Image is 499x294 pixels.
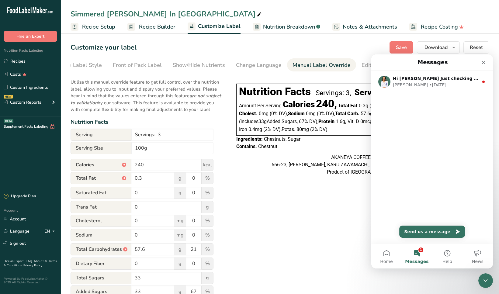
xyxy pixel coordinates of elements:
[259,111,269,116] span: 0mg
[22,27,57,34] div: [PERSON_NAME]
[71,9,263,19] div: Simmered [PERSON_NAME] In [GEOGRAPHIC_DATA]
[293,61,351,69] div: Manual Label Override
[174,258,186,270] span: g
[174,172,186,184] span: g
[4,31,57,42] button: Hire an Expert
[22,22,390,26] span: Hi [PERSON_NAME] Just checking in! How’s everything going with FLM so far? If you’ve got any ques...
[201,187,213,199] span: %
[71,93,221,106] b: are not subject to validation
[282,126,295,132] span: Potas.
[71,187,131,199] span: Saturated Fat
[71,20,115,34] a: Recipe Setup
[201,272,213,284] span: g
[253,20,320,34] a: Nutrition Breakdown
[463,41,489,54] button: Reset
[258,144,277,149] span: Chestnut
[9,205,21,209] span: Home
[71,142,131,154] span: Serving Size
[359,103,368,109] span: 0.3g
[71,243,131,255] span: Total Carbohydrates
[4,193,36,199] div: Upgrade Plan
[34,259,48,263] a: About Us .
[236,154,487,176] div: AKANEYA COFFEE TEN, G.K. 666-23, [PERSON_NAME], KARUIZAWAMACHI, KITASAKU-GUN, [GEOGRAPHIC_DATA] P...
[4,95,13,99] div: NEW
[390,41,413,54] button: Save
[343,23,397,31] span: Notes & Attachments
[127,20,175,34] a: Recipe Builder
[334,111,335,116] span: ,
[4,259,57,268] a: Terms & Conditions .
[4,259,25,263] a: Hire an Expert .
[71,118,224,126] div: Nutrition Facts
[332,20,397,34] a: Notes & Attachments
[198,22,241,30] span: Customize Label
[4,119,13,123] div: BETA
[348,119,359,124] span: Vit. D
[318,119,334,124] span: Protein
[101,205,112,209] span: News
[239,126,247,132] span: Iron
[53,61,102,69] div: Choose Label Style
[71,75,224,113] p: Utilize this manual override feature to get full control over the nutrition label, allowing you t...
[71,215,131,227] span: Cholesterol
[201,172,213,184] span: %
[201,229,213,241] span: %
[478,273,493,288] iframe: Intercom live chat
[317,111,335,116] span: ‏(0% DV)
[345,119,346,124] span: ,
[71,172,131,184] span: Total Fat
[71,272,131,284] span: Total Sugars
[396,44,407,51] span: Save
[417,41,460,54] button: Download
[248,126,262,132] span: 0.4mg
[71,258,131,270] span: Dietary Fiber
[28,171,94,183] button: Send us a message
[335,111,359,116] span: Total Carb.
[26,259,34,263] a: FAQ .
[4,99,41,105] div: Custom Reports
[236,61,282,69] div: Change Language
[361,111,373,116] span: 57.6g
[299,119,318,124] span: ‏67% DV)
[71,201,131,213] span: Trans Fat
[188,19,241,34] a: Customize Label
[23,263,42,268] a: Privacy Policy
[258,119,267,124] span: 33g
[34,205,57,209] span: Messages
[288,111,305,116] span: Sodium
[270,111,288,116] span: ‏(0% DV)
[91,190,122,214] button: News
[336,119,345,124] span: 1.6g
[264,136,300,142] span: Chestnuts, Sugar
[236,136,263,142] span: Ingredients:
[201,215,213,227] span: %
[362,61,439,69] div: Edit Ingredients/Allergens List
[201,201,213,213] span: g
[424,44,448,51] span: Download
[369,103,388,109] span: ‏(0% DV)
[409,20,464,34] a: Recipe Costing
[316,89,351,97] div: Servings: 3,
[174,215,186,227] span: mg
[174,187,186,199] span: g
[338,103,358,109] span: Total Fat
[296,126,309,132] span: 80mg
[71,229,131,241] span: Sodium
[283,99,315,109] span: Calories
[421,23,458,31] span: Recipe Costing
[139,23,175,31] span: Recipe Builder
[58,27,75,34] div: • [DATE]
[239,101,337,109] div: Amount Per Serving:
[82,23,115,31] span: Recipe Setup
[201,243,213,255] span: %
[239,85,311,98] div: Nutrition Facts
[71,129,131,141] span: Serving
[281,126,282,132] span: ,
[4,226,29,237] a: Language
[113,61,162,69] div: Front of Pack Label
[263,126,282,132] span: ‏(2% DV)
[306,111,316,116] span: 0mg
